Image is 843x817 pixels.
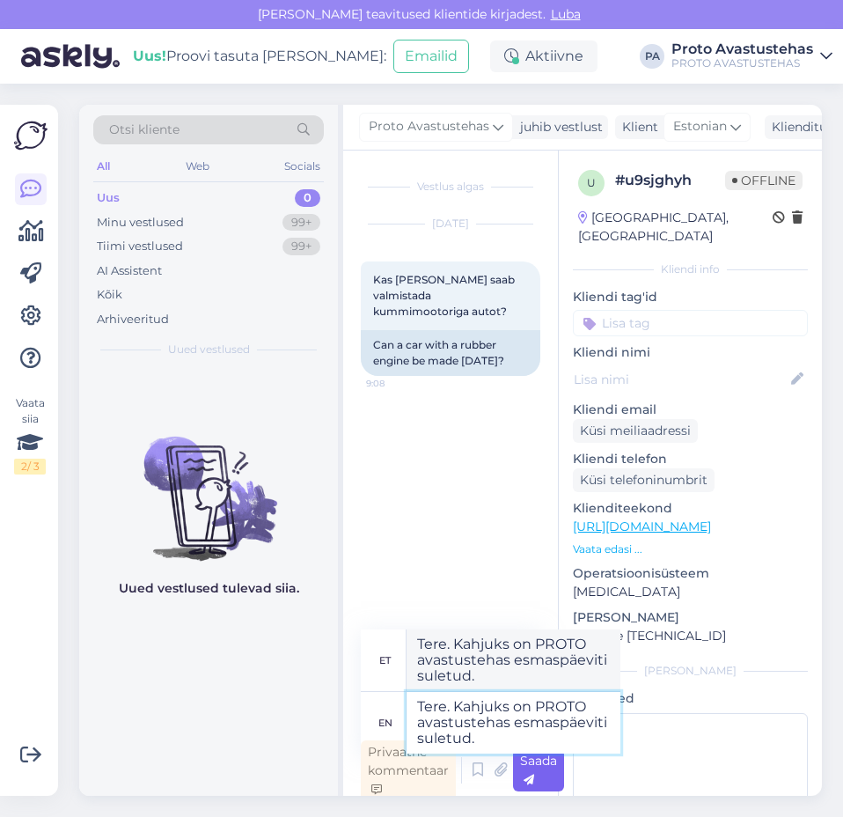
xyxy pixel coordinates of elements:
[373,273,517,318] span: Kas [PERSON_NAME] saab valmistada kummimootoriga autot?
[379,645,391,675] div: et
[97,286,122,304] div: Kõik
[574,370,788,389] input: Lisa nimi
[407,629,620,691] textarea: Tere. Kahjuks on PROTO avastustehas esmaspäeviti suletud.
[97,311,169,328] div: Arhiveeritud
[133,48,166,64] b: Uus!
[573,689,808,708] p: Märkmed
[393,40,469,73] button: Emailid
[14,459,46,475] div: 2 / 3
[361,179,540,195] div: Vestlus algas
[615,170,725,191] div: # u9sjghyh
[573,499,808,518] p: Klienditeekond
[407,692,620,754] textarea: Tere. Kahjuks on PROTO avastustehas esmaspäeviti suletud.
[295,189,320,207] div: 0
[573,663,808,679] div: [PERSON_NAME]
[578,209,773,246] div: [GEOGRAPHIC_DATA], [GEOGRAPHIC_DATA]
[573,627,808,645] p: Chrome [TECHNICAL_ID]
[361,216,540,232] div: [DATE]
[573,519,711,534] a: [URL][DOMAIN_NAME]
[361,740,456,801] div: Privaatne kommentaar
[587,176,596,189] span: u
[671,42,832,70] a: Proto AvastustehasPROTO AVASTUSTEHAS
[378,708,392,738] div: en
[14,119,48,152] img: Askly Logo
[97,262,162,280] div: AI Assistent
[119,579,299,598] p: Uued vestlused tulevad siia.
[369,117,489,136] span: Proto Avastustehas
[97,238,183,255] div: Tiimi vestlused
[133,46,386,67] div: Proovi tasuta [PERSON_NAME]:
[573,401,808,419] p: Kliendi email
[573,419,698,443] div: Küsi meiliaadressi
[573,608,808,627] p: [PERSON_NAME]
[513,118,603,136] div: juhib vestlust
[109,121,180,139] span: Otsi kliente
[361,330,540,376] div: Can a car with a rubber engine be made [DATE]?
[765,118,839,136] div: Klienditugi
[546,6,586,22] span: Luba
[281,155,324,178] div: Socials
[366,377,432,390] span: 9:08
[79,405,338,563] img: No chats
[573,343,808,362] p: Kliendi nimi
[97,214,184,232] div: Minu vestlused
[640,44,664,69] div: PA
[573,288,808,306] p: Kliendi tag'id
[573,564,808,583] p: Operatsioonisüsteem
[168,342,250,357] span: Uued vestlused
[615,118,658,136] div: Klient
[725,171,803,190] span: Offline
[14,395,46,475] div: Vaata siia
[93,155,114,178] div: All
[97,189,120,207] div: Uus
[573,583,808,601] p: [MEDICAL_DATA]
[573,468,715,492] div: Küsi telefoninumbrit
[671,56,813,70] div: PROTO AVASTUSTEHAS
[573,541,808,557] p: Vaata edasi ...
[673,117,727,136] span: Estonian
[282,238,320,255] div: 99+
[573,261,808,277] div: Kliendi info
[573,310,808,336] input: Lisa tag
[282,214,320,232] div: 99+
[573,450,808,468] p: Kliendi telefon
[490,40,597,72] div: Aktiivne
[671,42,813,56] div: Proto Avastustehas
[182,155,213,178] div: Web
